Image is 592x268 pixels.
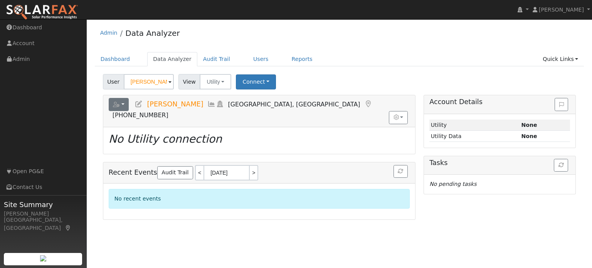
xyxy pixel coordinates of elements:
[555,98,568,111] button: Issue History
[429,98,570,106] h5: Account Details
[247,52,274,66] a: Users
[429,120,520,131] td: Utility
[109,189,410,209] div: No recent events
[6,4,78,20] img: SolarFax
[195,165,203,180] a: <
[65,225,72,231] a: Map
[124,74,174,89] input: Select a User
[95,52,136,66] a: Dashboard
[216,100,224,108] a: Login As (last Never)
[4,199,82,210] span: Site Summary
[147,100,203,108] span: [PERSON_NAME]
[4,216,82,232] div: [GEOGRAPHIC_DATA], [GEOGRAPHIC_DATA]
[537,52,584,66] a: Quick Links
[429,181,476,187] i: No pending tasks
[40,255,46,261] img: retrieve
[429,159,570,167] h5: Tasks
[4,210,82,218] div: [PERSON_NAME]
[539,7,584,13] span: [PERSON_NAME]
[521,122,537,128] strong: ID: null, authorized: None
[103,74,124,89] span: User
[207,100,216,108] a: Multi-Series Graph
[135,100,143,108] a: Edit User (37474)
[521,133,537,139] strong: None
[109,165,410,180] h5: Recent Events
[236,74,276,89] button: Connect
[100,30,118,36] a: Admin
[200,74,231,89] button: Utility
[157,166,193,179] a: Audit Trail
[109,133,222,145] i: No Utility connection
[250,165,258,180] a: >
[113,111,168,119] span: [PHONE_NUMBER]
[554,159,568,172] button: Refresh
[125,29,180,38] a: Data Analyzer
[178,74,200,89] span: View
[394,165,408,178] button: Refresh
[364,100,372,108] a: Map
[286,52,318,66] a: Reports
[228,101,360,108] span: [GEOGRAPHIC_DATA], [GEOGRAPHIC_DATA]
[429,131,520,142] td: Utility Data
[197,52,236,66] a: Audit Trail
[147,52,197,66] a: Data Analyzer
